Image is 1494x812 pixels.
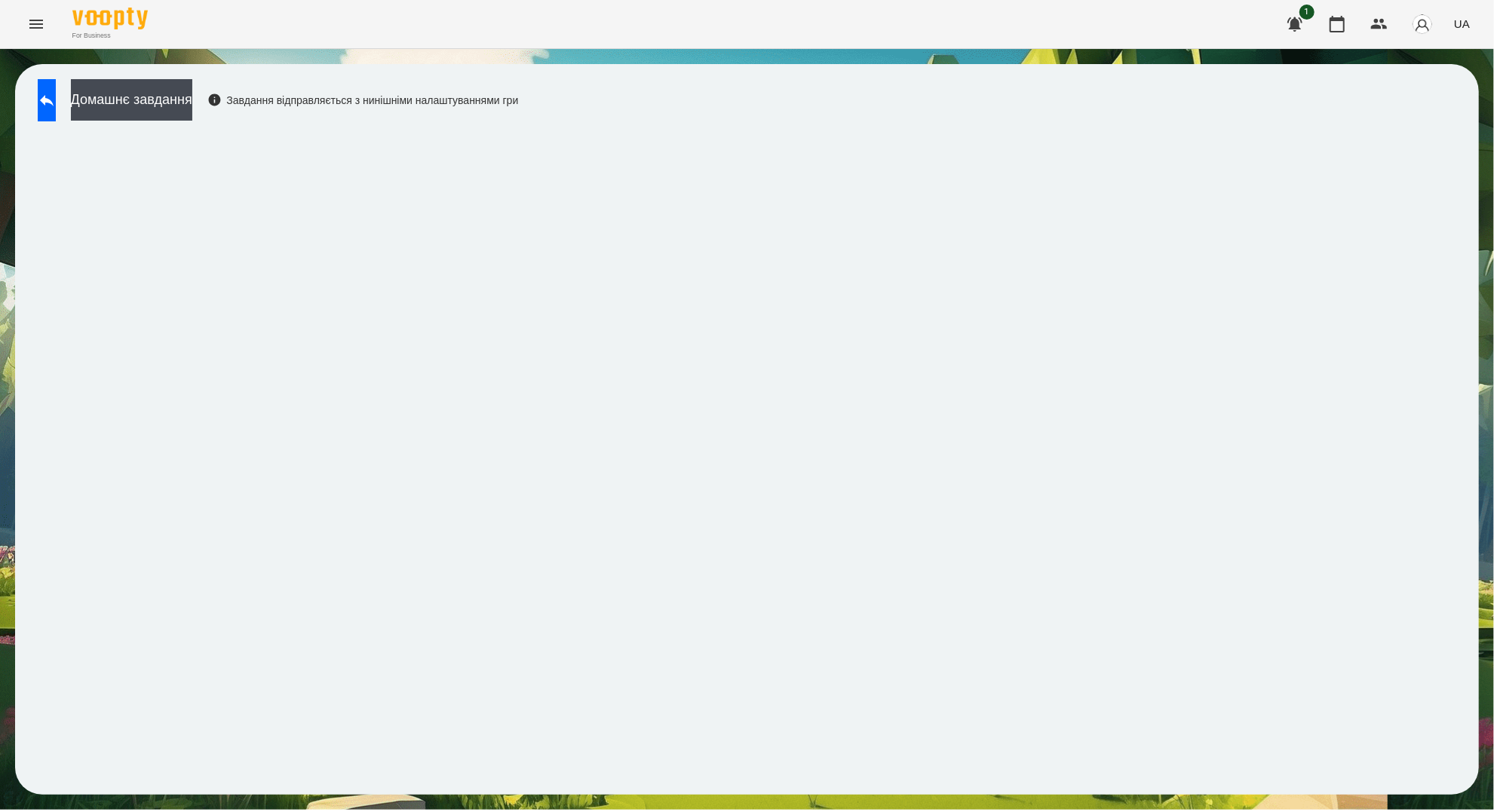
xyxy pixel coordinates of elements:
[207,93,519,108] div: Завдання відправляється з нинішніми налаштуваннями гри
[72,8,148,29] img: Voopty Logo
[1299,5,1315,20] span: 1
[18,6,54,42] button: Menu
[1448,10,1476,38] button: UA
[71,79,192,121] button: Домашнє завдання
[1454,16,1470,32] span: UA
[72,31,148,41] span: For Business
[1412,14,1433,35] img: avatar_s.png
